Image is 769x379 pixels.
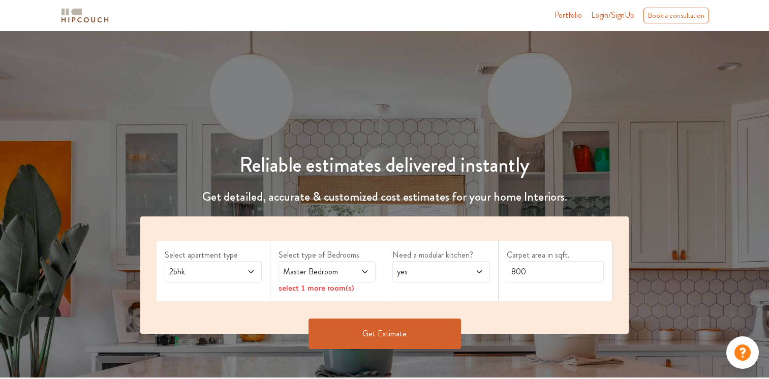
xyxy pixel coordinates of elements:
[134,153,635,177] h1: Reliable estimates delivered instantly
[59,7,110,24] img: logo-horizontal.svg
[279,249,376,261] label: Select type of Bedrooms
[167,266,233,278] span: 2bhk
[59,4,110,27] span: logo-horizontal.svg
[395,266,461,278] span: yes
[281,266,347,278] span: Master Bedroom
[507,261,604,282] input: Enter area sqft
[392,249,489,261] label: Need a modular kitchen?
[507,249,604,261] label: Carpet area in sqft.
[165,249,262,261] label: Select apartment type
[643,8,709,23] div: Book a consultation
[555,9,582,21] a: Portfolio
[134,189,635,204] h4: Get detailed, accurate & customized cost estimates for your home Interiors.
[279,282,376,293] div: select 1 more room(s)
[591,9,634,21] span: Login/SignUp
[309,319,461,349] button: Get Estimate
